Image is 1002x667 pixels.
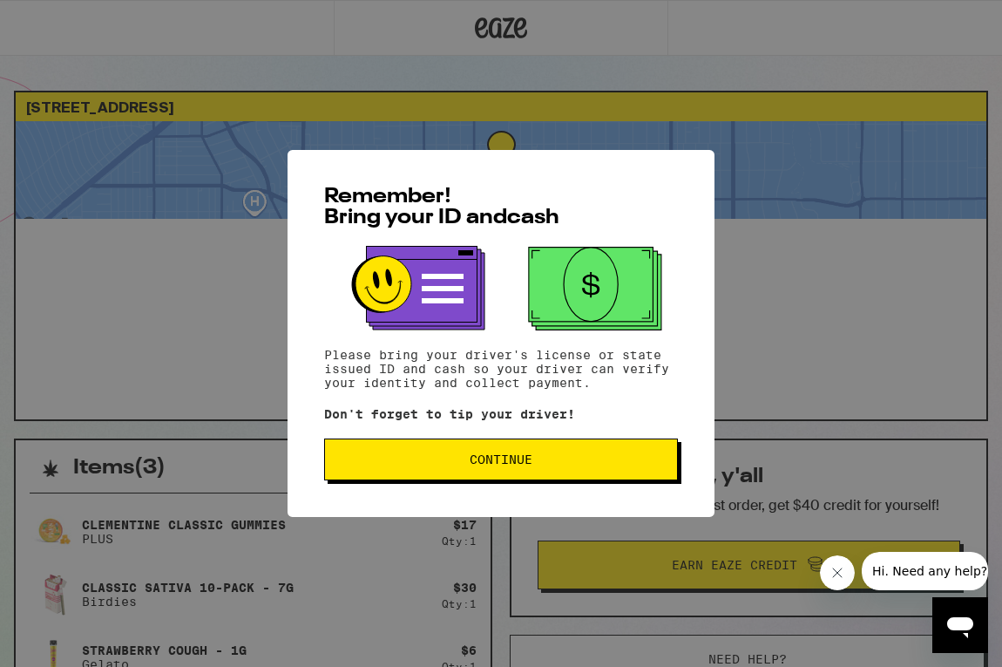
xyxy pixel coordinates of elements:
p: Don't forget to tip your driver! [324,407,678,421]
p: Please bring your driver's license or state issued ID and cash so your driver can verify your ide... [324,348,678,390]
span: Continue [470,453,532,466]
button: Continue [324,439,678,480]
span: Remember! Bring your ID and cash [324,187,559,228]
iframe: Close message [820,555,855,590]
iframe: Message from company [862,552,988,590]
iframe: Button to launch messaging window [932,597,988,653]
